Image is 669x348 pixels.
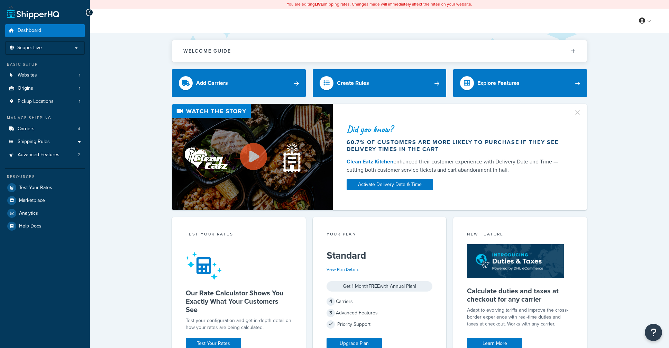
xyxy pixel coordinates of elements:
div: Create Rules [337,78,369,88]
div: Resources [5,174,85,180]
span: Websites [18,72,37,78]
span: Help Docs [19,223,42,229]
span: Test Your Rates [19,185,52,191]
a: Carriers4 [5,123,85,135]
a: Shipping Rules [5,135,85,148]
b: LIVE [315,1,323,7]
span: Carriers [18,126,35,132]
div: Priority Support [327,320,433,329]
span: 4 [78,126,80,132]
a: Origins1 [5,82,85,95]
span: 1 [79,72,80,78]
div: New Feature [467,231,573,239]
h2: Welcome Guide [183,48,231,54]
a: Test Your Rates [5,181,85,194]
span: Scope: Live [17,45,42,51]
span: Marketplace [19,198,45,204]
div: Explore Features [477,78,520,88]
a: Add Carriers [172,69,306,97]
li: Pickup Locations [5,95,85,108]
div: Carriers [327,297,433,306]
div: enhanced their customer experience with Delivery Date and Time — cutting both customer service ti... [347,158,565,174]
span: Analytics [19,211,38,216]
span: Shipping Rules [18,139,50,145]
a: Websites1 [5,69,85,82]
div: Add Carriers [196,78,228,88]
div: Basic Setup [5,62,85,68]
button: Open Resource Center [645,324,662,341]
h5: Our Rate Calculator Shows You Exactly What Your Customers See [186,289,292,314]
span: Pickup Locations [18,99,54,105]
button: Welcome Guide [172,40,587,62]
span: 4 [327,297,335,306]
p: Adapt to evolving tariffs and improve the cross-border experience with real-time duties and taxes... [467,307,573,328]
a: Marketplace [5,194,85,207]
div: Test your rates [186,231,292,239]
li: Carriers [5,123,85,135]
span: Origins [18,86,33,91]
span: 3 [327,309,335,317]
a: Clean Eatz Kitchen [347,158,393,166]
div: Your Plan [327,231,433,239]
h5: Standard [327,250,433,261]
span: 1 [79,99,80,105]
a: Pickup Locations1 [5,95,85,108]
span: Advanced Features [18,152,59,158]
li: Websites [5,69,85,82]
a: Activate Delivery Date & Time [347,179,433,190]
img: Video thumbnail [172,104,333,210]
a: Explore Features [453,69,587,97]
a: Help Docs [5,220,85,232]
span: 2 [78,152,80,158]
span: 1 [79,86,80,91]
a: Create Rules [313,69,447,97]
h5: Calculate duties and taxes at checkout for any carrier [467,287,573,303]
a: Advanced Features2 [5,149,85,161]
span: Dashboard [18,28,41,34]
div: Get 1 Month with Annual Plan! [327,281,433,292]
li: Advanced Features [5,149,85,161]
div: Test your configuration and get in-depth detail on how your rates are being calculated. [186,317,292,331]
strong: FREE [368,283,380,290]
div: Did you know? [347,124,565,134]
li: Origins [5,82,85,95]
a: Dashboard [5,24,85,37]
a: View Plan Details [327,266,359,273]
div: Advanced Features [327,308,433,318]
div: Manage Shipping [5,115,85,121]
div: 60.7% of customers are more likely to purchase if they see delivery times in the cart [347,139,565,153]
a: Analytics [5,207,85,220]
